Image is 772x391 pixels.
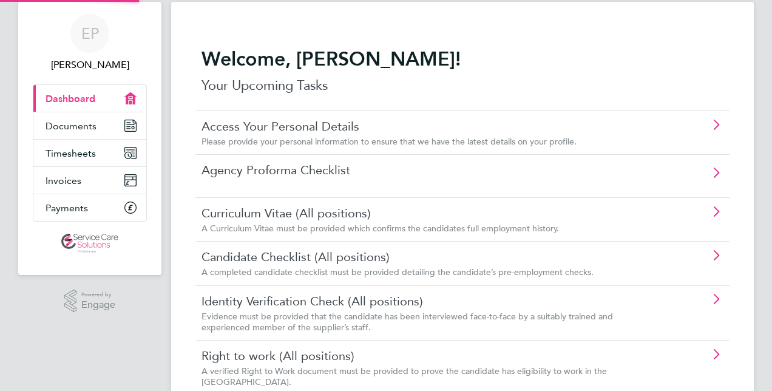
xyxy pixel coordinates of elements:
[33,85,146,112] a: Dashboard
[201,267,594,277] span: A completed candidate checklist must be provided detailing the candidate’s pre-employment checks.
[33,194,146,221] a: Payments
[201,365,607,387] span: A verified Right to Work document must be provided to prove the candidate has eligibility to work...
[201,76,723,95] p: Your Upcoming Tasks
[18,2,161,275] nav: Main navigation
[61,234,118,253] img: servicecare-logo-retina.png
[201,47,723,71] h2: Welcome, [PERSON_NAME]!
[33,14,147,72] a: EP[PERSON_NAME]
[81,25,99,41] span: EP
[46,93,95,104] span: Dashboard
[46,202,88,214] span: Payments
[201,162,655,178] a: Agency Proforma Checklist
[81,300,115,310] span: Engage
[33,140,146,166] a: Timesheets
[33,167,146,194] a: Invoices
[201,118,655,134] a: Access Your Personal Details
[33,234,147,253] a: Go to home page
[33,58,147,72] span: Emma-Jane Purnell
[201,249,655,265] a: Candidate Checklist (All positions)
[64,290,116,313] a: Powered byEngage
[201,223,559,234] span: A Curriculum Vitae must be provided which confirms the candidates full employment history.
[201,293,655,309] a: Identity Verification Check (All positions)
[201,205,655,221] a: Curriculum Vitae (All positions)
[201,136,577,147] span: Please provide your personal information to ensure that we have the latest details on your profile.
[46,148,96,159] span: Timesheets
[33,112,146,139] a: Documents
[201,311,613,333] span: Evidence must be provided that the candidate has been interviewed face-to-face by a suitably trai...
[46,175,81,186] span: Invoices
[81,290,115,300] span: Powered by
[46,120,96,132] span: Documents
[201,348,655,364] a: Right to work (All positions)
